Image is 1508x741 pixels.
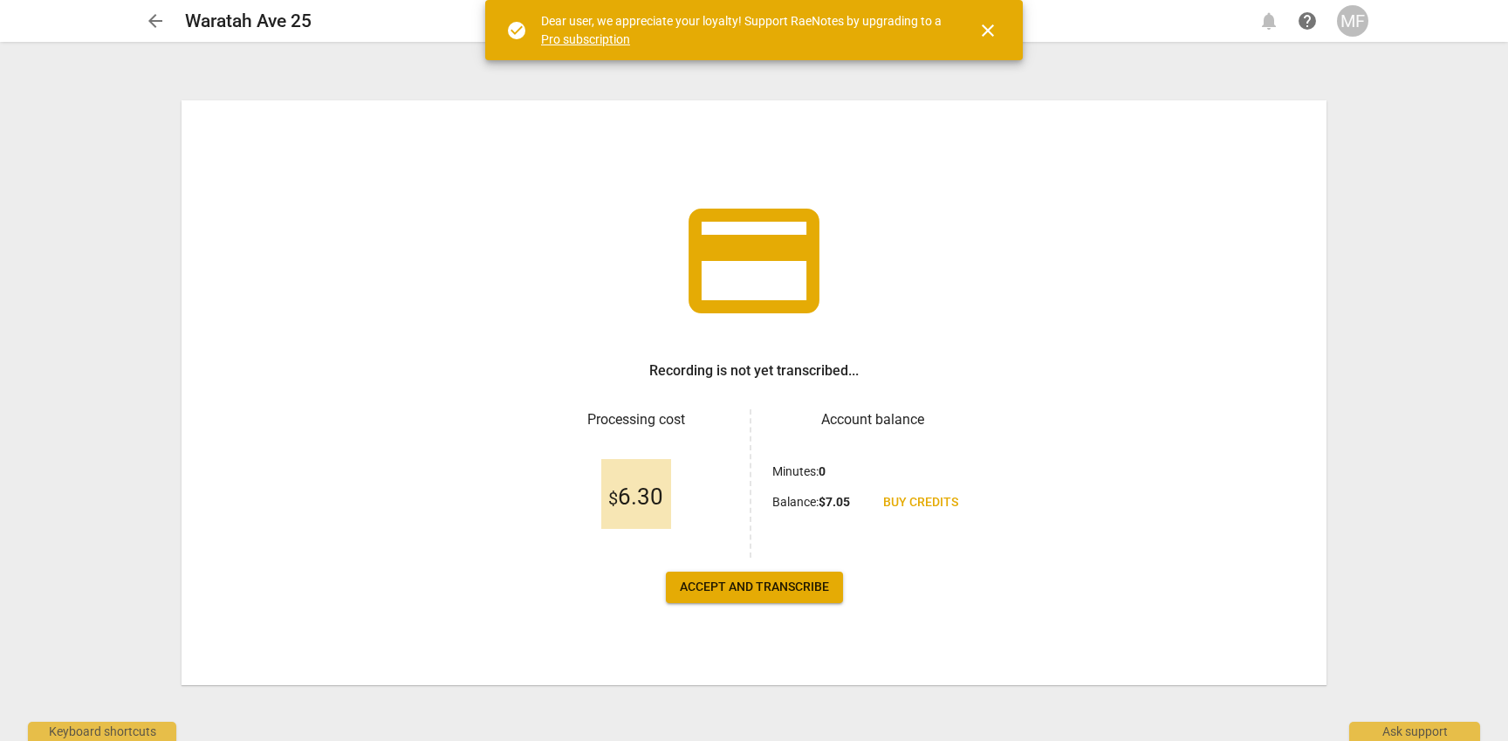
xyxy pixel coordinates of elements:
span: 6.30 [608,484,663,511]
h2: Waratah Ave 25 [185,10,312,32]
p: Minutes : [772,463,826,481]
h3: Processing cost [536,409,736,430]
button: Close [967,10,1009,51]
button: MF [1337,5,1368,37]
a: Help [1292,5,1323,37]
div: Ask support [1349,722,1480,741]
span: Accept and transcribe [680,579,829,596]
span: credit_card [675,182,833,340]
a: Pro subscription [541,32,630,46]
h3: Recording is not yet transcribed... [649,360,859,381]
button: Accept and transcribe [666,572,843,603]
span: check_circle [506,20,527,41]
span: help [1297,10,1318,31]
h3: Account balance [772,409,972,430]
b: 0 [819,464,826,478]
span: arrow_back [145,10,166,31]
span: $ [608,488,618,509]
span: Buy credits [883,494,958,511]
div: Keyboard shortcuts [28,722,176,741]
span: close [977,20,998,41]
a: Buy credits [869,487,972,518]
p: Balance : [772,493,850,511]
b: $ 7.05 [819,495,850,509]
div: Dear user, we appreciate your loyalty! Support RaeNotes by upgrading to a [541,12,946,48]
